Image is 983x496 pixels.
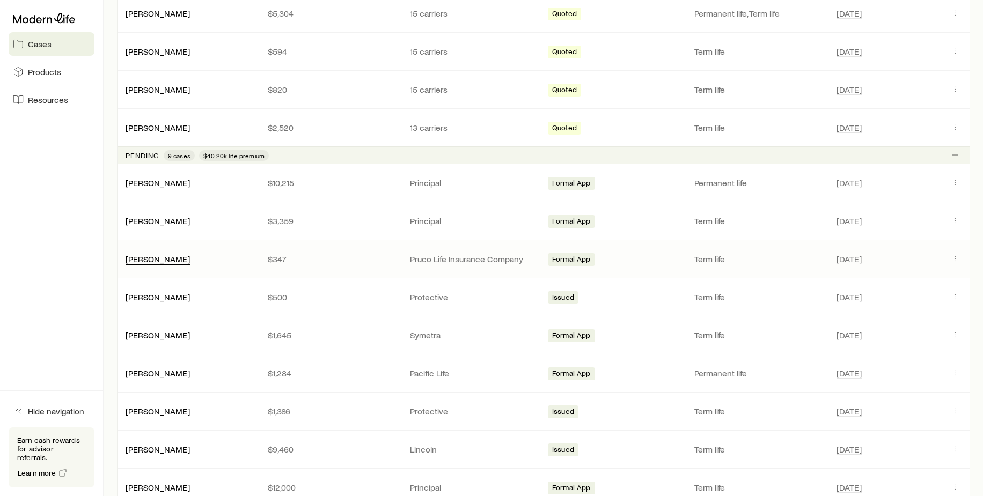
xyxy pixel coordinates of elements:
p: Permanent life [694,177,819,188]
p: Term life [694,406,819,417]
div: [PERSON_NAME] [126,444,190,455]
span: Products [28,66,61,77]
p: Term life [694,122,819,133]
p: Earn cash rewards for advisor referrals. [17,436,86,462]
p: Principal [410,482,535,493]
a: [PERSON_NAME] [126,368,190,378]
span: [DATE] [837,8,862,19]
a: [PERSON_NAME] [126,216,190,226]
a: [PERSON_NAME] [126,292,190,302]
p: Pending [126,151,159,160]
a: [PERSON_NAME] [126,8,190,18]
span: Formal App [552,179,591,190]
div: [PERSON_NAME] [126,292,190,303]
span: Formal App [552,217,591,228]
span: Learn more [18,469,56,477]
p: 15 carriers [410,46,535,57]
span: [DATE] [837,122,862,133]
p: Pacific Life [410,368,535,379]
p: $500 [268,292,393,302]
p: Lincoln [410,444,535,455]
span: Issued [552,407,574,418]
span: Quoted [552,85,577,97]
span: Formal App [552,331,591,342]
span: [DATE] [837,84,862,95]
span: Hide navigation [28,406,84,417]
span: Resources [28,94,68,105]
p: Term life [694,292,819,302]
span: [DATE] [837,330,862,340]
p: $12,000 [268,482,393,493]
p: 15 carriers [410,8,535,19]
p: Term life [694,444,819,455]
span: $40.20k life premium [203,151,265,160]
p: Principal [410,177,535,188]
p: $1,284 [268,368,393,379]
span: Formal App [552,255,591,266]
p: $820 [268,84,393,95]
p: Protective [410,406,535,417]
span: Issued [552,445,574,456]
p: Pruco Life Insurance Company [410,254,535,264]
a: Cases [9,32,94,56]
span: Formal App [552,483,591,494]
a: Resources [9,88,94,112]
p: $9,460 [268,444,393,455]
a: [PERSON_NAME] [126,406,190,416]
a: [PERSON_NAME] [126,482,190,492]
a: [PERSON_NAME] [126,122,190,132]
span: [DATE] [837,368,862,379]
div: Earn cash rewards for advisor referrals.Learn more [9,427,94,487]
button: Hide navigation [9,399,94,423]
a: [PERSON_NAME] [126,254,190,264]
p: $1,645 [268,330,393,340]
a: [PERSON_NAME] [126,46,190,56]
a: Products [9,60,94,84]
p: Symetra [410,330,535,340]
p: Term life [694,84,819,95]
p: Protective [410,292,535,302]
p: Term life [694,330,819,340]
span: [DATE] [837,177,862,188]
div: [PERSON_NAME] [126,122,190,134]
p: 15 carriers [410,84,535,95]
span: [DATE] [837,46,862,57]
p: $3,359 [268,216,393,226]
a: [PERSON_NAME] [126,177,190,188]
p: $594 [268,46,393,57]
div: [PERSON_NAME] [126,177,190,189]
div: [PERSON_NAME] [126,482,190,493]
p: 13 carriers [410,122,535,133]
div: [PERSON_NAME] [126,8,190,19]
p: Term life [694,216,819,226]
p: $2,520 [268,122,393,133]
span: [DATE] [837,482,862,493]
a: [PERSON_NAME] [126,84,190,94]
span: [DATE] [837,254,862,264]
div: [PERSON_NAME] [126,254,190,265]
span: [DATE] [837,406,862,417]
span: Formal App [552,369,591,380]
div: [PERSON_NAME] [126,368,190,379]
p: $10,215 [268,177,393,188]
div: [PERSON_NAME] [126,330,190,341]
p: Principal [410,216,535,226]
div: [PERSON_NAME] [126,84,190,95]
span: [DATE] [837,444,862,455]
p: Permanent life [694,368,819,379]
span: [DATE] [837,216,862,226]
span: 9 cases [168,151,190,160]
a: [PERSON_NAME] [126,330,190,340]
p: $347 [268,254,393,264]
span: Cases [28,39,52,49]
p: Term life [694,46,819,57]
p: $5,304 [268,8,393,19]
span: Quoted [552,123,577,135]
p: $1,386 [268,406,393,417]
span: Quoted [552,47,577,58]
span: Quoted [552,9,577,20]
div: [PERSON_NAME] [126,46,190,57]
p: Term life [694,254,819,264]
a: [PERSON_NAME] [126,444,190,454]
div: [PERSON_NAME] [126,216,190,227]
